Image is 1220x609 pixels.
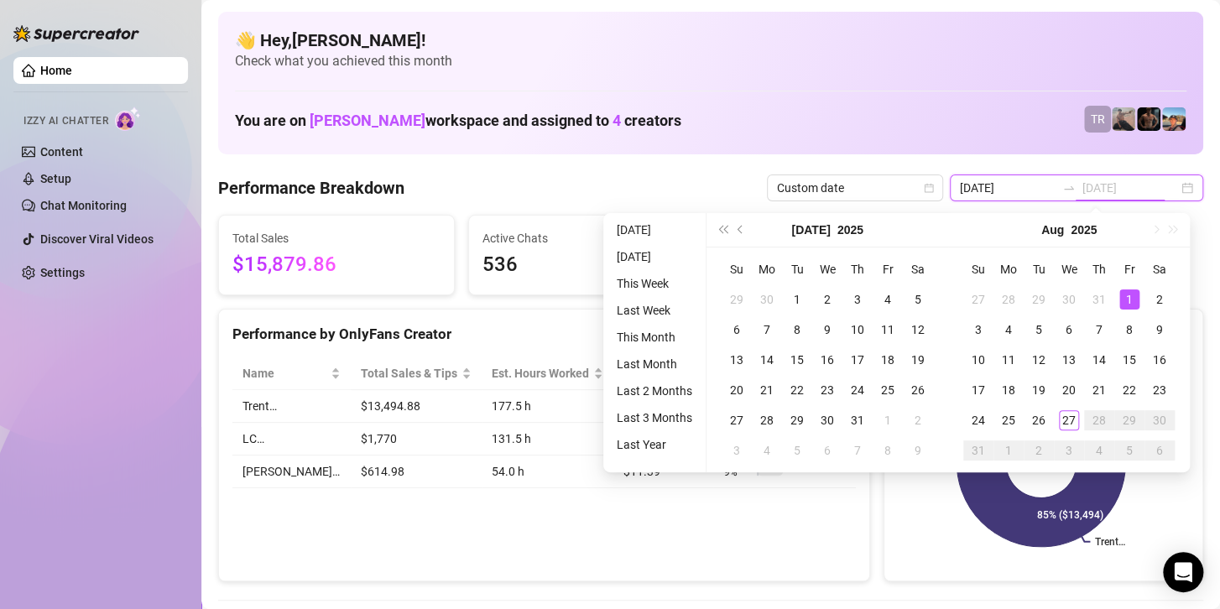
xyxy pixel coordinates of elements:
th: Total Sales & Tips [351,357,482,390]
div: 29 [1119,410,1139,430]
th: Su [722,254,752,284]
div: 22 [1119,380,1139,400]
th: We [812,254,842,284]
td: 2025-07-30 [1054,284,1084,315]
input: Start date [960,179,1056,197]
div: 6 [817,440,837,461]
div: 7 [847,440,868,461]
button: Choose a year [1071,213,1097,247]
td: 2025-08-07 [842,435,873,466]
button: Choose a month [1041,213,1064,247]
div: 9 [908,440,928,461]
td: 2025-08-09 [903,435,933,466]
span: Total Sales [232,229,441,247]
td: 2025-07-02 [812,284,842,315]
td: 2025-08-07 [1084,315,1114,345]
td: 2025-07-20 [722,375,752,405]
span: Izzy AI Chatter [23,113,108,129]
li: This Month [610,327,699,347]
div: 12 [908,320,928,340]
div: 18 [998,380,1019,400]
td: 2025-08-12 [1024,345,1054,375]
div: Open Intercom Messenger [1163,552,1203,592]
div: 29 [1029,289,1049,310]
li: [DATE] [610,220,699,240]
div: 31 [847,410,868,430]
td: 2025-08-22 [1114,375,1144,405]
td: 2025-09-02 [1024,435,1054,466]
a: Home [40,64,72,77]
img: AI Chatter [115,107,141,131]
td: 2025-08-04 [993,315,1024,345]
h1: You are on workspace and assigned to creators [235,112,681,130]
div: 5 [1029,320,1049,340]
td: 2025-08-27 [1054,405,1084,435]
div: 2 [908,410,928,430]
span: Custom date [777,175,933,200]
td: 2025-08-05 [782,435,812,466]
td: 2025-08-24 [963,405,993,435]
td: 2025-06-29 [722,284,752,315]
div: 28 [757,410,777,430]
img: logo-BBDzfeDw.svg [13,25,139,42]
td: 2025-08-05 [1024,315,1054,345]
td: 2025-07-09 [812,315,842,345]
div: 7 [757,320,777,340]
td: 2025-07-31 [1084,284,1114,315]
li: Last Year [610,435,699,455]
td: 2025-08-19 [1024,375,1054,405]
td: 2025-07-27 [722,405,752,435]
div: 30 [757,289,777,310]
td: 2025-08-02 [903,405,933,435]
button: Previous month (PageUp) [732,213,750,247]
td: 2025-09-05 [1114,435,1144,466]
div: 4 [878,289,898,310]
td: 2025-07-24 [842,375,873,405]
span: to [1062,181,1076,195]
td: 2025-07-29 [782,405,812,435]
div: 5 [1119,440,1139,461]
td: 2025-08-17 [963,375,993,405]
td: 2025-07-30 [812,405,842,435]
td: 2025-08-21 [1084,375,1114,405]
th: Mo [993,254,1024,284]
div: 14 [757,350,777,370]
input: End date [1082,179,1178,197]
td: 2025-08-01 [873,405,903,435]
div: 11 [998,350,1019,370]
td: 2025-08-29 [1114,405,1144,435]
td: 2025-09-06 [1144,435,1175,466]
td: 2025-07-21 [752,375,782,405]
td: 2025-07-27 [963,284,993,315]
span: Total Sales & Tips [361,364,458,383]
div: 4 [998,320,1019,340]
span: 4 [613,112,621,129]
td: 2025-07-28 [752,405,782,435]
td: 2025-07-06 [722,315,752,345]
div: 8 [1119,320,1139,340]
td: 2025-07-26 [903,375,933,405]
td: 2025-07-18 [873,345,903,375]
td: 2025-08-10 [963,345,993,375]
h4: 👋 Hey, [PERSON_NAME] ! [235,29,1186,52]
img: LC [1112,107,1135,131]
td: 2025-08-15 [1114,345,1144,375]
td: 2025-07-25 [873,375,903,405]
li: [DATE] [610,247,699,267]
a: Setup [40,172,71,185]
td: 2025-07-23 [812,375,842,405]
div: 3 [727,440,747,461]
td: 54.0 h [482,455,613,488]
div: 20 [1059,380,1079,400]
td: 2025-08-11 [993,345,1024,375]
span: Check what you achieved this month [235,52,1186,70]
th: Fr [873,254,903,284]
div: 5 [787,440,807,461]
td: 2025-09-01 [993,435,1024,466]
th: We [1054,254,1084,284]
td: 2025-09-03 [1054,435,1084,466]
div: 2 [1150,289,1170,310]
td: 2025-07-11 [873,315,903,345]
td: 2025-07-07 [752,315,782,345]
a: Settings [40,266,85,279]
